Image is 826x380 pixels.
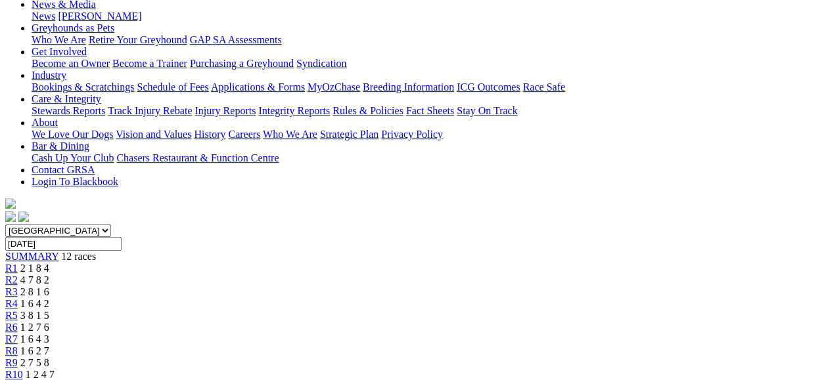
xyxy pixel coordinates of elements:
span: 2 7 5 8 [20,357,49,368]
a: Bar & Dining [32,140,89,152]
a: Login To Blackbook [32,176,118,187]
a: Schedule of Fees [137,81,208,93]
a: News [32,11,55,22]
a: SUMMARY [5,251,58,262]
div: News & Media [32,11,821,22]
a: [PERSON_NAME] [58,11,141,22]
input: Select date [5,237,122,251]
a: About [32,117,58,128]
span: 12 races [61,251,96,262]
a: R5 [5,310,18,321]
a: R4 [5,298,18,309]
a: Retire Your Greyhound [89,34,187,45]
a: Industry [32,70,66,81]
a: Stewards Reports [32,105,105,116]
a: R8 [5,345,18,356]
a: Privacy Policy [381,129,443,140]
a: R9 [5,357,18,368]
div: Bar & Dining [32,152,821,164]
span: 2 1 8 4 [20,263,49,274]
span: 1 6 4 3 [20,333,49,345]
a: Get Involved [32,46,87,57]
a: ICG Outcomes [457,81,520,93]
a: Rules & Policies [333,105,403,116]
img: logo-grsa-white.png [5,198,16,209]
span: 1 2 4 7 [26,369,55,380]
a: Stay On Track [457,105,517,116]
a: Breeding Information [363,81,454,93]
a: R10 [5,369,23,380]
a: Care & Integrity [32,93,101,104]
a: Strategic Plan [320,129,379,140]
a: Become a Trainer [112,58,187,69]
a: Cash Up Your Club [32,152,114,163]
a: History [194,129,225,140]
a: R2 [5,274,18,285]
span: 1 6 4 2 [20,298,49,309]
span: 2 8 1 6 [20,286,49,297]
a: R3 [5,286,18,297]
a: Fact Sheets [406,105,454,116]
a: Bookings & Scratchings [32,81,134,93]
span: 4 7 8 2 [20,274,49,285]
div: Industry [32,81,821,93]
a: GAP SA Assessments [190,34,282,45]
span: 1 6 2 7 [20,345,49,356]
a: Contact GRSA [32,164,95,175]
a: Syndication [296,58,346,69]
div: Care & Integrity [32,105,821,117]
a: R7 [5,333,18,345]
a: R1 [5,263,18,274]
a: Chasers Restaurant & Function Centre [116,152,279,163]
a: Who We Are [263,129,317,140]
a: Greyhounds as Pets [32,22,114,33]
img: facebook.svg [5,211,16,222]
a: Race Safe [522,81,564,93]
a: R6 [5,322,18,333]
a: Integrity Reports [258,105,330,116]
div: Greyhounds as Pets [32,34,821,46]
span: 3 8 1 5 [20,310,49,321]
div: Get Involved [32,58,821,70]
a: MyOzChase [308,81,360,93]
a: Injury Reports [195,105,256,116]
a: Purchasing a Greyhound [190,58,294,69]
div: About [32,129,821,140]
a: Become an Owner [32,58,110,69]
a: Vision and Values [116,129,191,140]
img: twitter.svg [18,211,29,222]
a: Who We Are [32,34,86,45]
a: Careers [228,129,260,140]
a: Applications & Forms [211,81,305,93]
a: We Love Our Dogs [32,129,113,140]
span: 1 2 7 6 [20,322,49,333]
a: Track Injury Rebate [108,105,192,116]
